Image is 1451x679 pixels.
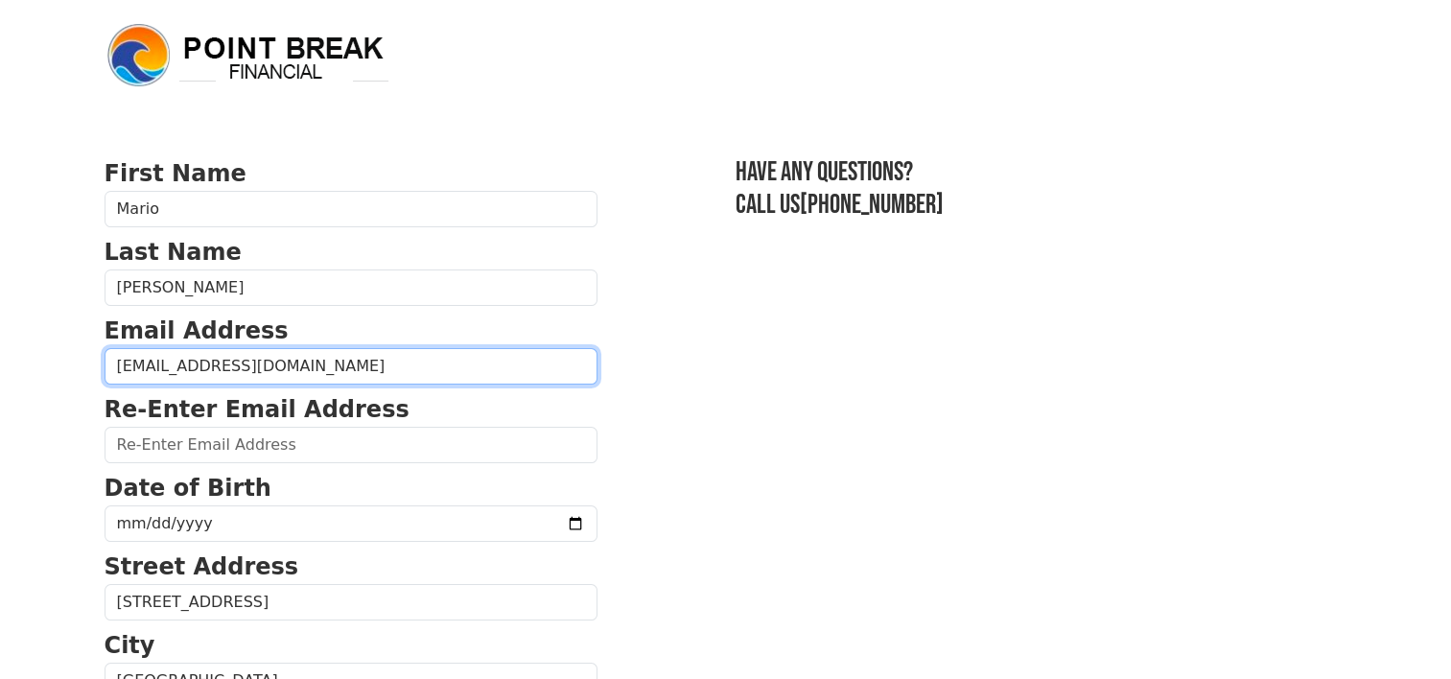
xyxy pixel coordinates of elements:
a: [PHONE_NUMBER] [800,189,944,221]
strong: Street Address [105,553,299,580]
input: First Name [105,191,597,227]
strong: First Name [105,160,246,187]
img: logo.png [105,21,392,90]
strong: Re-Enter Email Address [105,396,410,423]
input: Street Address [105,584,597,620]
strong: Date of Birth [105,475,271,502]
input: Last Name [105,269,597,306]
input: Email Address [105,348,597,385]
h3: Call us [736,189,1347,222]
input: Re-Enter Email Address [105,427,597,463]
strong: Last Name [105,239,242,266]
strong: Email Address [105,317,289,344]
strong: City [105,632,155,659]
h3: Have any questions? [736,156,1347,189]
